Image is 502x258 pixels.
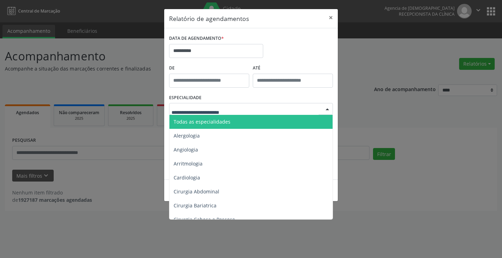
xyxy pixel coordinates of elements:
button: Close [324,9,338,26]
span: Alergologia [174,132,200,139]
label: De [169,63,249,74]
label: ATÉ [253,63,333,74]
span: Todas as especialidades [174,118,230,125]
span: Cirurgia Bariatrica [174,202,216,209]
span: Cirurgia Abdominal [174,188,219,195]
label: DATA DE AGENDAMENTO [169,33,224,44]
h5: Relatório de agendamentos [169,14,249,23]
span: Arritmologia [174,160,203,167]
span: Cardiologia [174,174,200,181]
span: Angiologia [174,146,198,153]
span: Cirurgia Cabeça e Pescoço [174,216,235,223]
label: ESPECIALIDADE [169,93,201,103]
